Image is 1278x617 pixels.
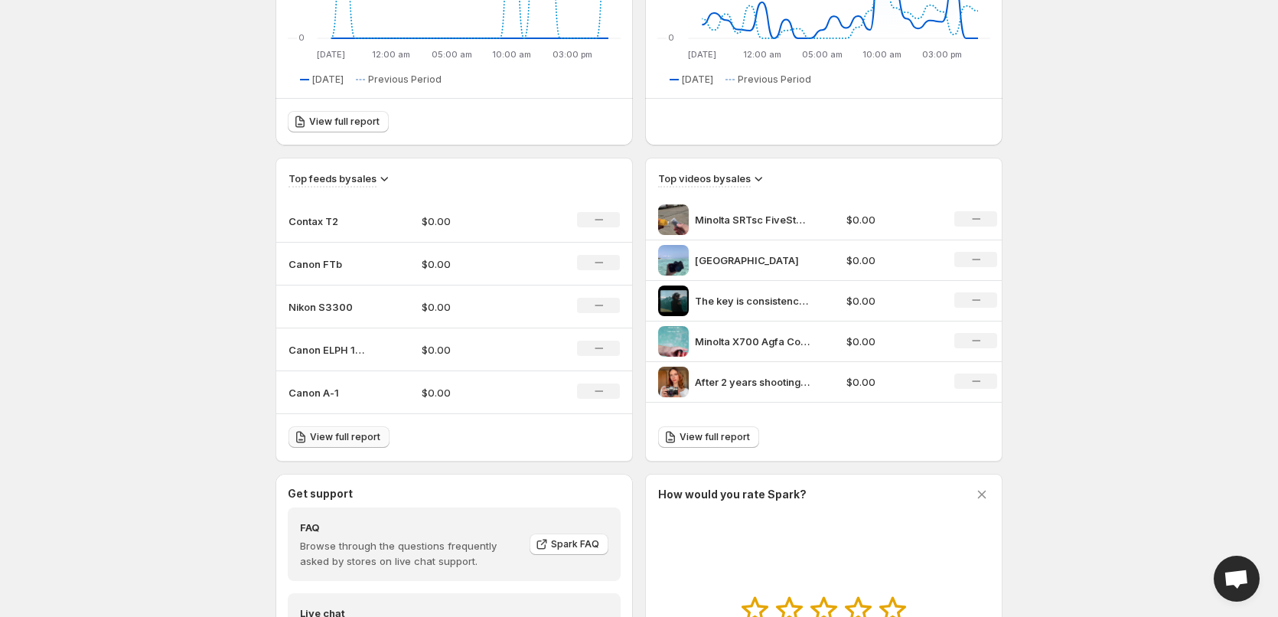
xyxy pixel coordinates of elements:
p: Browse through the questions frequently asked by stores on live chat support. [300,538,519,569]
img: Minolta SRTsc FiveStar 35-75mm Kodak ColorPlus 200 kodakcolorplus200 kodak film filmphotography f... [658,204,689,235]
h3: Top videos by sales [658,171,751,186]
img: Africa [658,245,689,276]
p: $0.00 [846,293,937,308]
span: View full report [680,431,750,443]
p: $0.00 [422,385,530,400]
span: Previous Period [368,73,442,86]
p: $0.00 [422,342,530,357]
p: $0.00 [846,334,937,349]
p: Contax T2 [289,214,365,229]
text: [DATE] [688,49,716,60]
p: [GEOGRAPHIC_DATA] [695,253,810,268]
h4: FAQ [300,520,519,535]
p: $0.00 [846,253,937,268]
h3: Top feeds by sales [289,171,377,186]
span: [DATE] [312,73,344,86]
a: Open chat [1214,556,1260,602]
p: Minolta X700 Agfa Color 400 Rev y escan miyagi_studio agfacolor 35mm analogico fotografia [695,334,810,349]
text: 0 [668,32,674,43]
img: The key is consistency filmphotography analogphotography photographer film filmisnotdead [658,286,689,316]
text: 12:00 am [743,49,781,60]
p: $0.00 [846,374,937,390]
span: View full report [310,431,380,443]
a: View full report [658,426,759,448]
p: Canon ELPH 135 [289,342,365,357]
text: 0 [298,32,305,43]
p: After 2 years shooting film here is my top 3 pics [695,374,810,390]
p: $0.00 [422,256,530,272]
p: $0.00 [846,212,937,227]
p: The key is consistency filmphotography analogphotography photographer film filmisnotdead [695,293,810,308]
text: 12:00 am [372,49,410,60]
p: $0.00 [422,299,530,315]
text: 03:00 pm [922,49,962,60]
a: Spark FAQ [530,534,608,555]
span: Spark FAQ [551,538,599,550]
text: 03:00 pm [553,49,592,60]
h3: How would you rate Spark? [658,487,807,502]
p: Canon FTb [289,256,365,272]
text: [DATE] [317,49,345,60]
p: $0.00 [422,214,530,229]
a: View full report [288,111,389,132]
text: 05:00 am [802,49,843,60]
text: 10:00 am [492,49,531,60]
p: Canon A-1 [289,385,365,400]
text: 05:00 am [432,49,472,60]
span: View full report [309,116,380,128]
span: [DATE] [682,73,713,86]
img: Minolta X700 Agfa Color 400 Rev y escan miyagi_studio agfacolor 35mm analogico fotografia [658,326,689,357]
img: After 2 years shooting film here is my top 3 pics [658,367,689,397]
h3: Get support [288,486,353,501]
p: Minolta SRTsc FiveStar 35-75mm Kodak ColorPlus 200 kodakcolorplus200 kodak film filmphotography f... [695,212,810,227]
text: 10:00 am [862,49,901,60]
p: Nikon S3300 [289,299,365,315]
a: View full report [289,426,390,448]
span: Previous Period [738,73,811,86]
